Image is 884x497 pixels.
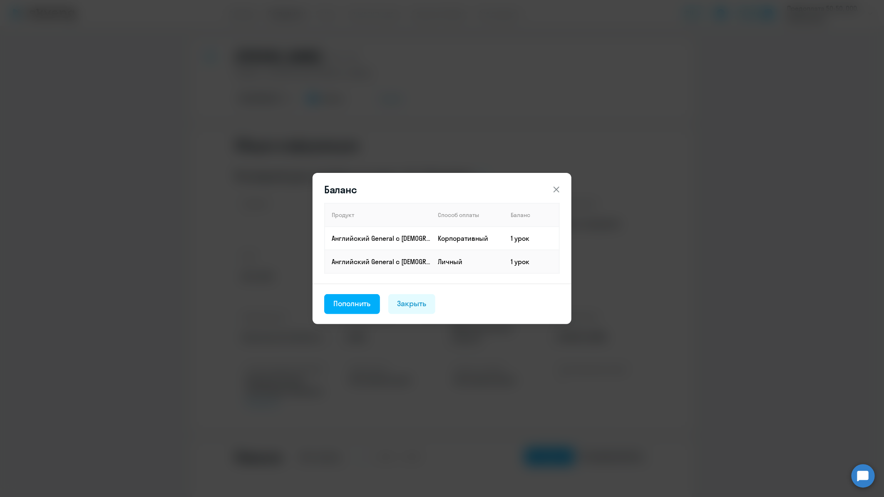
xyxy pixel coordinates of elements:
th: Баланс [504,203,559,227]
td: 1 урок [504,250,559,273]
th: Способ оплаты [431,203,504,227]
td: 1 урок [504,227,559,250]
td: Корпоративный [431,227,504,250]
div: Закрыть [397,298,427,309]
td: Личный [431,250,504,273]
th: Продукт [325,203,431,227]
p: Английский General с [DEMOGRAPHIC_DATA] преподавателем [332,234,431,243]
button: Закрыть [388,294,436,314]
button: Пополнить [324,294,380,314]
header: Баланс [313,183,571,196]
p: Английский General с [DEMOGRAPHIC_DATA] преподавателем [332,257,431,266]
div: Пополнить [333,298,371,309]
